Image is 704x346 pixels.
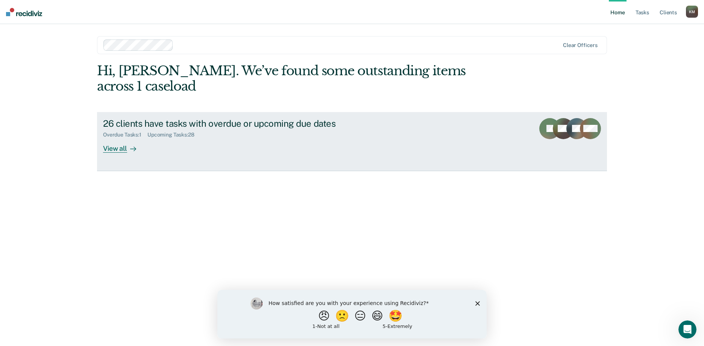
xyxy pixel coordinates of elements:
div: K M [686,6,698,18]
div: Upcoming Tasks : 28 [147,132,200,138]
iframe: Intercom live chat [678,320,696,338]
a: 26 clients have tasks with overdue or upcoming due datesOverdue Tasks:1Upcoming Tasks:28View all [97,112,607,171]
div: Overdue Tasks : 1 [103,132,147,138]
button: KM [686,6,698,18]
div: View all [103,138,145,153]
iframe: Survey by Kim from Recidiviz [217,290,487,338]
div: 26 clients have tasks with overdue or upcoming due dates [103,118,367,129]
img: Recidiviz [6,8,42,16]
div: Hi, [PERSON_NAME]. We’ve found some outstanding items across 1 caseload [97,63,505,94]
div: Clear officers [563,42,598,49]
